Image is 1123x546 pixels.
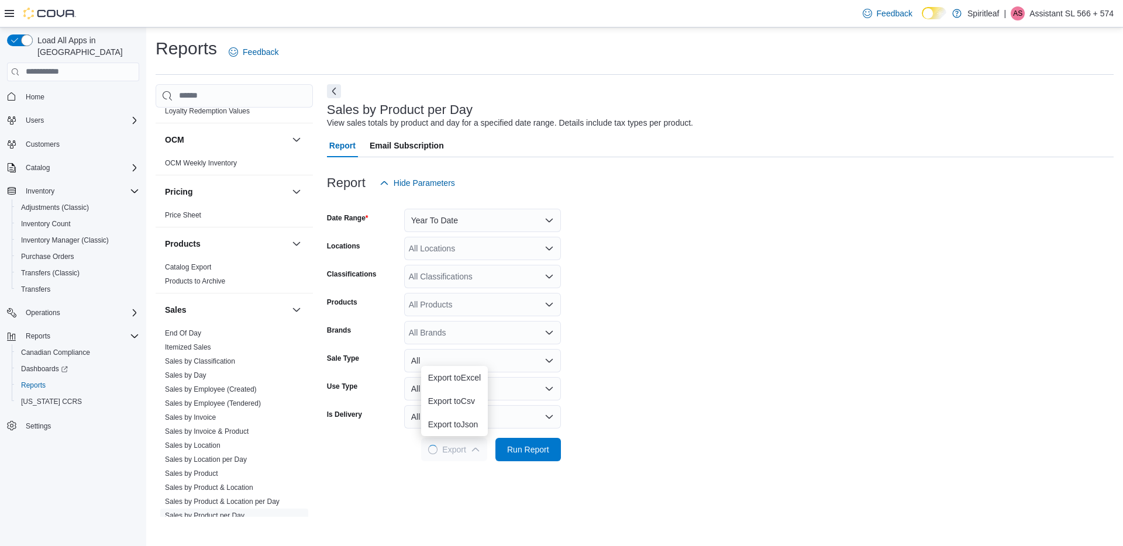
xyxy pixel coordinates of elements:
[21,397,82,406] span: [US_STATE] CCRS
[156,326,313,527] div: Sales
[327,382,357,391] label: Use Type
[12,265,144,281] button: Transfers (Classic)
[23,8,76,19] img: Cova
[2,328,144,344] button: Reports
[165,469,218,478] span: Sales by Product
[922,7,946,19] input: Dark Mode
[495,438,561,461] button: Run Report
[26,186,54,196] span: Inventory
[16,395,139,409] span: Washington CCRS
[16,233,139,247] span: Inventory Manager (Classic)
[21,381,46,390] span: Reports
[2,136,144,153] button: Customers
[21,137,64,151] a: Customers
[16,233,113,247] a: Inventory Manager (Classic)
[165,159,237,167] a: OCM Weekly Inventory
[165,385,257,394] span: Sales by Employee (Created)
[165,186,287,198] button: Pricing
[12,281,144,298] button: Transfers
[327,326,351,335] label: Brands
[16,282,55,296] a: Transfers
[16,266,139,280] span: Transfers (Classic)
[21,161,139,175] span: Catalog
[858,2,917,25] a: Feedback
[165,469,218,478] a: Sales by Product
[165,497,280,506] a: Sales by Product & Location per Day
[327,84,341,98] button: Next
[165,277,225,285] a: Products to Archive
[165,343,211,351] a: Itemized Sales
[21,348,90,357] span: Canadian Compliance
[165,158,237,168] span: OCM Weekly Inventory
[327,213,368,223] label: Date Range
[370,134,444,157] span: Email Subscription
[33,34,139,58] span: Load All Apps in [GEOGRAPHIC_DATA]
[165,455,247,464] span: Sales by Location per Day
[21,161,54,175] button: Catalog
[165,455,247,464] a: Sales by Location per Day
[21,89,139,104] span: Home
[12,216,144,232] button: Inventory Count
[327,354,359,363] label: Sale Type
[165,511,244,520] span: Sales by Product per Day
[21,184,59,198] button: Inventory
[26,140,60,149] span: Customers
[290,185,304,199] button: Pricing
[26,163,50,172] span: Catalog
[404,209,561,232] button: Year To Date
[967,6,999,20] p: Spiritleaf
[327,103,473,117] h3: Sales by Product per Day
[16,250,139,264] span: Purchase Orders
[545,328,554,337] button: Open list of options
[394,177,455,189] span: Hide Parameters
[16,282,139,296] span: Transfers
[165,427,249,436] a: Sales by Invoice & Product
[165,107,250,115] a: Loyalty Redemption Values
[2,112,144,129] button: Users
[21,364,68,374] span: Dashboards
[327,241,360,251] label: Locations
[12,248,144,265] button: Purchase Orders
[428,445,438,454] span: Loading
[16,362,139,376] span: Dashboards
[165,211,201,219] a: Price Sheet
[404,377,561,400] button: All
[12,393,144,410] button: [US_STATE] CCRS
[1004,6,1007,20] p: |
[2,417,144,434] button: Settings
[421,413,488,436] button: Export toJson
[12,232,144,248] button: Inventory Manager (Classic)
[21,219,71,229] span: Inventory Count
[16,378,50,392] a: Reports
[375,171,460,195] button: Hide Parameters
[21,113,139,127] span: Users
[12,377,144,393] button: Reports
[165,413,216,422] span: Sales by Invoice
[16,201,139,215] span: Adjustments (Classic)
[1013,6,1022,20] span: AS
[16,362,73,376] a: Dashboards
[421,389,488,413] button: Export toCsv
[21,236,109,245] span: Inventory Manager (Classic)
[545,244,554,253] button: Open list of options
[16,345,95,360] a: Canadian Compliance
[156,260,313,293] div: Products
[21,184,139,198] span: Inventory
[877,8,912,19] span: Feedback
[165,134,287,146] button: OCM
[329,134,356,157] span: Report
[165,371,206,379] a: Sales by Day
[165,304,187,316] h3: Sales
[16,217,75,231] a: Inventory Count
[26,116,44,125] span: Users
[165,134,184,146] h3: OCM
[165,304,287,316] button: Sales
[404,405,561,428] button: All
[21,252,74,261] span: Purchase Orders
[2,88,144,105] button: Home
[21,418,139,433] span: Settings
[16,250,79,264] a: Purchase Orders
[21,306,139,320] span: Operations
[165,186,192,198] h3: Pricing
